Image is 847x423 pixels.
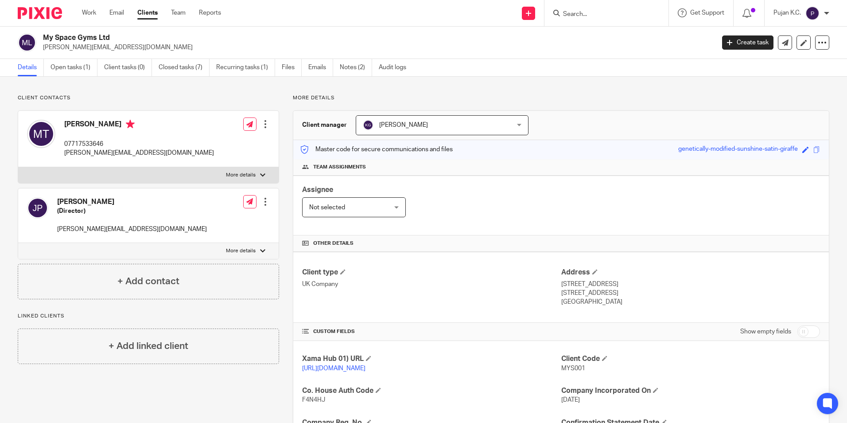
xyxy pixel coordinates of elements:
a: Closed tasks (7) [159,59,210,76]
a: Create task [722,35,773,50]
h4: Client Code [561,354,820,364]
p: Master code for secure communications and files [300,145,453,154]
h4: Client type [302,268,561,277]
h4: Company Incorporated On [561,386,820,396]
p: [STREET_ADDRESS] [561,280,820,289]
h4: + Add contact [117,274,179,288]
a: Email [109,8,124,17]
img: svg%3E [18,33,36,52]
img: svg%3E [27,120,55,148]
span: Not selected [309,204,345,211]
h3: Client manager [302,121,347,129]
input: Search [562,11,642,19]
h4: CUSTOM FIELDS [302,328,561,335]
img: svg%3E [363,120,373,130]
span: [DATE] [561,397,580,403]
a: Clients [137,8,158,17]
a: Notes (2) [340,59,372,76]
span: F4N4HJ [302,397,325,403]
a: Details [18,59,44,76]
label: Show empty fields [740,327,791,336]
h5: (Director) [57,207,207,215]
h4: Xama Hub 01) URL [302,354,561,364]
p: More details [293,94,829,102]
p: [STREET_ADDRESS] [561,289,820,298]
img: svg%3E [805,6,820,20]
p: 07717533646 [64,140,214,149]
h2: My Space Gyms Ltd [43,33,575,43]
p: Client contacts [18,94,279,102]
a: Work [82,8,96,17]
a: Audit logs [379,59,413,76]
p: [PERSON_NAME][EMAIL_ADDRESS][DOMAIN_NAME] [43,43,709,52]
h4: [PERSON_NAME] [64,120,214,131]
p: [PERSON_NAME][EMAIL_ADDRESS][DOMAIN_NAME] [57,225,207,234]
img: svg%3E [27,197,48,219]
p: More details [226,172,256,179]
h4: Co. House Auth Code [302,386,561,396]
h4: [PERSON_NAME] [57,197,207,207]
a: Recurring tasks (1) [216,59,275,76]
div: genetically-modified-sunshine-satin-giraffe [678,145,798,155]
a: Files [282,59,302,76]
span: [PERSON_NAME] [379,122,428,128]
p: Pujan K.C. [773,8,801,17]
span: Other details [313,240,354,247]
p: [PERSON_NAME][EMAIL_ADDRESS][DOMAIN_NAME] [64,149,214,157]
a: Open tasks (1) [51,59,97,76]
span: Team assignments [313,164,366,171]
span: Get Support [690,10,724,16]
a: Client tasks (0) [104,59,152,76]
span: MYS001 [561,365,585,372]
p: [GEOGRAPHIC_DATA] [561,298,820,306]
a: Team [171,8,186,17]
h4: Address [561,268,820,277]
a: Emails [308,59,333,76]
a: [URL][DOMAIN_NAME] [302,365,365,372]
span: Assignee [302,186,333,193]
i: Primary [126,120,135,129]
h4: + Add linked client [109,339,188,353]
p: UK Company [302,280,561,289]
p: More details [226,247,256,255]
img: Pixie [18,7,62,19]
a: Reports [199,8,221,17]
p: Linked clients [18,313,279,320]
